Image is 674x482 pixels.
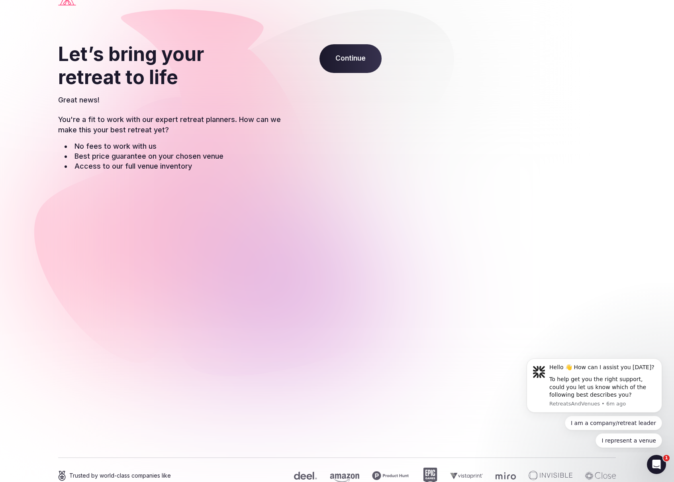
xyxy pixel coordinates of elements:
[496,472,516,480] svg: Miro company logo
[647,455,666,474] iframe: Intercom live chat
[294,472,317,480] svg: Deel company logo
[319,84,616,443] iframe: Calendly Scheduling Page
[65,151,287,161] li: Best price guarantee on your chosen venue
[450,472,483,479] svg: Vistaprint company logo
[58,43,241,89] h2: Let’s bring your retreat to life
[319,44,382,73] span: Continue
[663,455,670,461] span: 1
[529,471,572,480] svg: Invisible company logo
[69,472,171,480] span: Trusted by world-class companies like
[58,95,287,108] p: Great news!
[65,141,287,151] li: No fees to work with us
[65,161,287,171] li: Access to our full venue inventory
[515,351,674,452] iframe: Intercom notifications message
[58,114,287,134] p: You're a fit to work with our expert retreat planners. How can we make this your best retreat yet?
